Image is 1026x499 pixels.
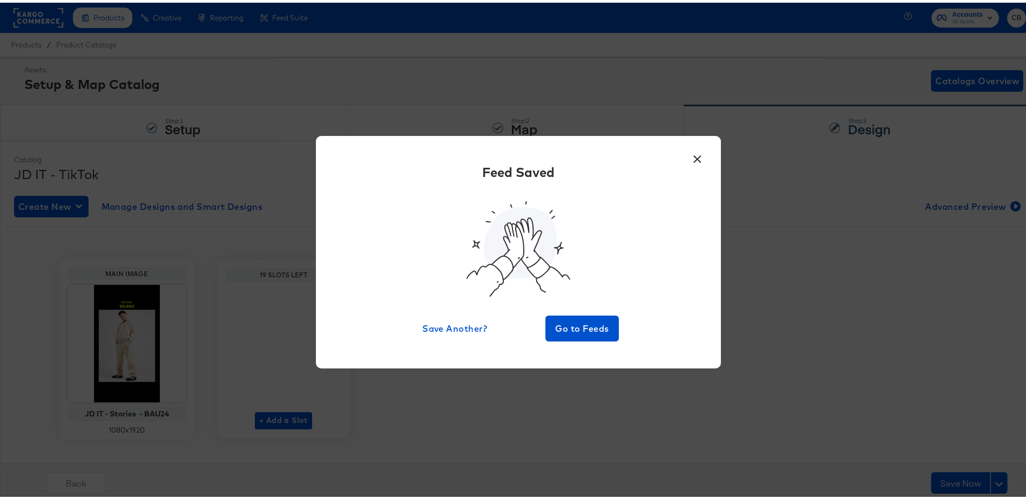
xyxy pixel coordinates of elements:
[550,318,615,333] span: Go to Feeds
[418,313,491,339] button: Save Another?
[422,318,487,333] span: Save Another?
[545,313,619,339] button: Go to Feeds
[688,144,707,163] button: ×
[482,160,555,179] div: Feed Saved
